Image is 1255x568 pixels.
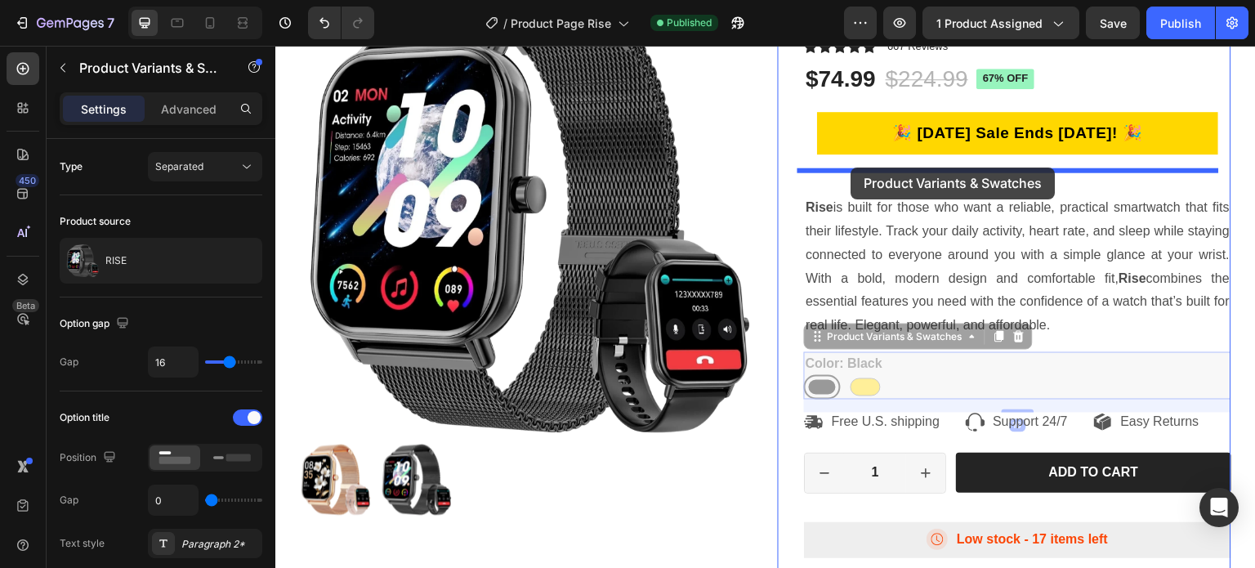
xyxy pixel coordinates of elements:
[60,313,132,335] div: Option gap
[503,15,507,32] span: /
[7,7,122,39] button: 7
[511,15,611,32] span: Product Page Rise
[1086,7,1140,39] button: Save
[1100,16,1127,30] span: Save
[107,13,114,33] p: 7
[16,174,39,187] div: 450
[60,536,105,551] div: Text style
[60,159,83,174] div: Type
[79,58,218,78] p: Product Variants & Swatches
[308,7,374,39] div: Undo/Redo
[149,347,198,377] input: Auto
[12,299,39,312] div: Beta
[1199,488,1239,527] div: Open Intercom Messenger
[148,152,262,181] button: Separated
[936,15,1043,32] span: 1 product assigned
[1160,15,1201,32] div: Publish
[60,355,78,369] div: Gap
[60,447,119,469] div: Position
[60,493,78,508] div: Gap
[922,7,1079,39] button: 1 product assigned
[155,160,203,172] span: Separated
[161,101,217,118] p: Advanced
[149,485,198,515] input: Auto
[1146,7,1215,39] button: Publish
[181,537,258,552] div: Paragraph 2*
[66,244,99,277] img: product feature img
[275,46,1255,568] iframe: Design area
[105,255,127,266] p: RISE
[81,101,127,118] p: Settings
[60,214,131,229] div: Product source
[60,410,109,425] div: Option title
[667,16,712,30] span: Published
